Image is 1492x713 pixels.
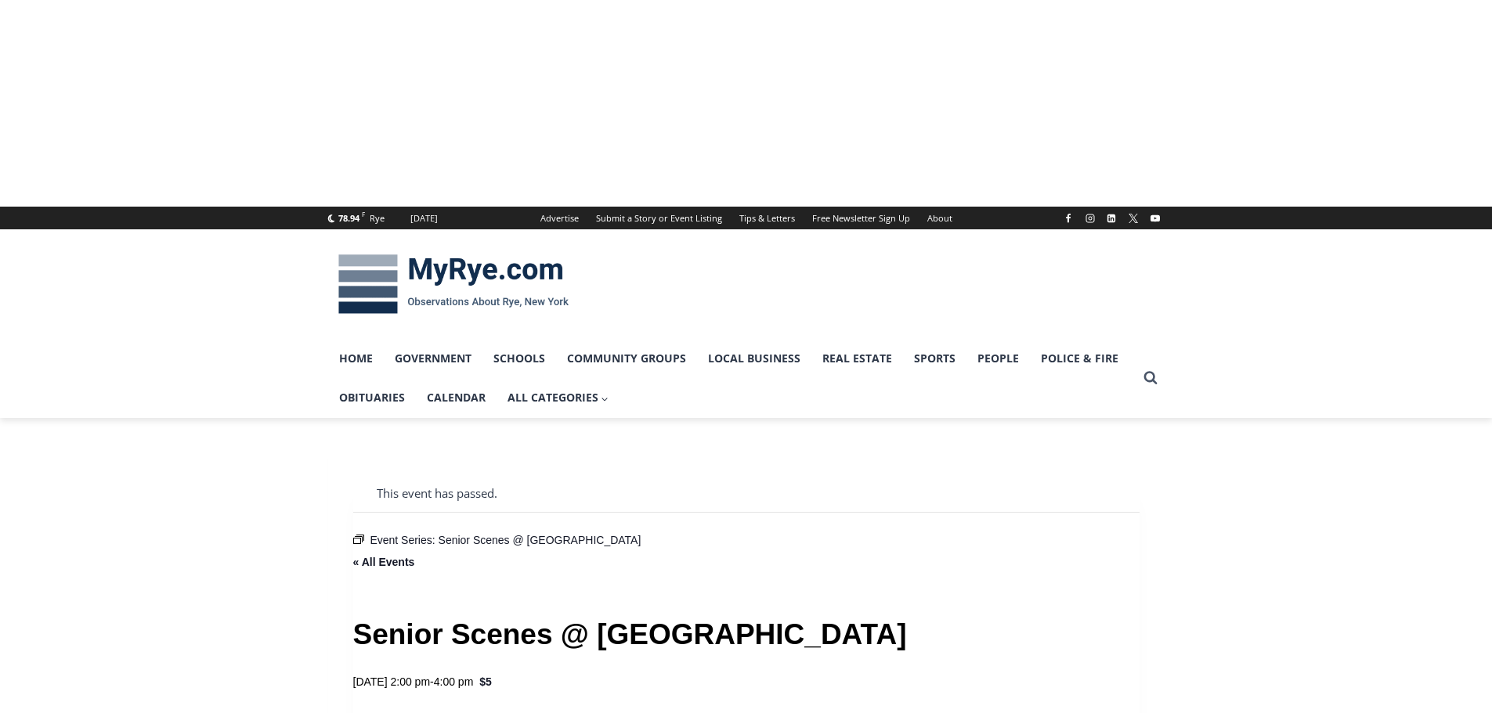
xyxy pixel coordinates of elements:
[811,339,903,378] a: Real Estate
[384,339,482,378] a: Government
[353,673,474,691] h2: -
[731,207,804,229] a: Tips & Letters
[328,339,1136,418] nav: Primary Navigation
[328,243,579,325] img: MyRye.com
[508,389,609,406] span: All Categories
[497,378,620,417] a: All Categories
[479,673,492,691] span: $5
[532,207,961,229] nav: Secondary Navigation
[1030,339,1129,378] a: Police & Fire
[1102,209,1121,228] a: Linkedin
[1124,209,1143,228] a: X
[353,556,415,568] a: « All Events
[362,210,365,218] span: F
[410,211,438,225] div: [DATE]
[556,339,697,378] a: Community Groups
[434,675,474,688] span: 4:00 pm
[587,207,731,229] a: Submit a Story or Event Listing
[439,534,641,546] a: Senior Scenes @ [GEOGRAPHIC_DATA]
[903,339,966,378] a: Sports
[328,378,416,417] a: Obituaries
[328,339,384,378] a: Home
[482,339,556,378] a: Schools
[1081,209,1100,228] a: Instagram
[804,207,919,229] a: Free Newsletter Sign Up
[697,339,811,378] a: Local Business
[416,378,497,417] a: Calendar
[353,614,1140,654] h1: Senior Scenes @ [GEOGRAPHIC_DATA]
[919,207,961,229] a: About
[370,211,385,225] div: Rye
[1059,209,1078,228] a: Facebook
[353,675,431,688] span: [DATE] 2:00 pm
[966,339,1030,378] a: People
[532,207,587,229] a: Advertise
[377,484,1140,502] li: This event has passed.
[338,212,359,224] span: 78.94
[370,534,435,546] span: Event Series:
[1146,209,1165,228] a: YouTube
[353,531,364,549] em: Event Series:
[1136,364,1165,392] button: View Search Form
